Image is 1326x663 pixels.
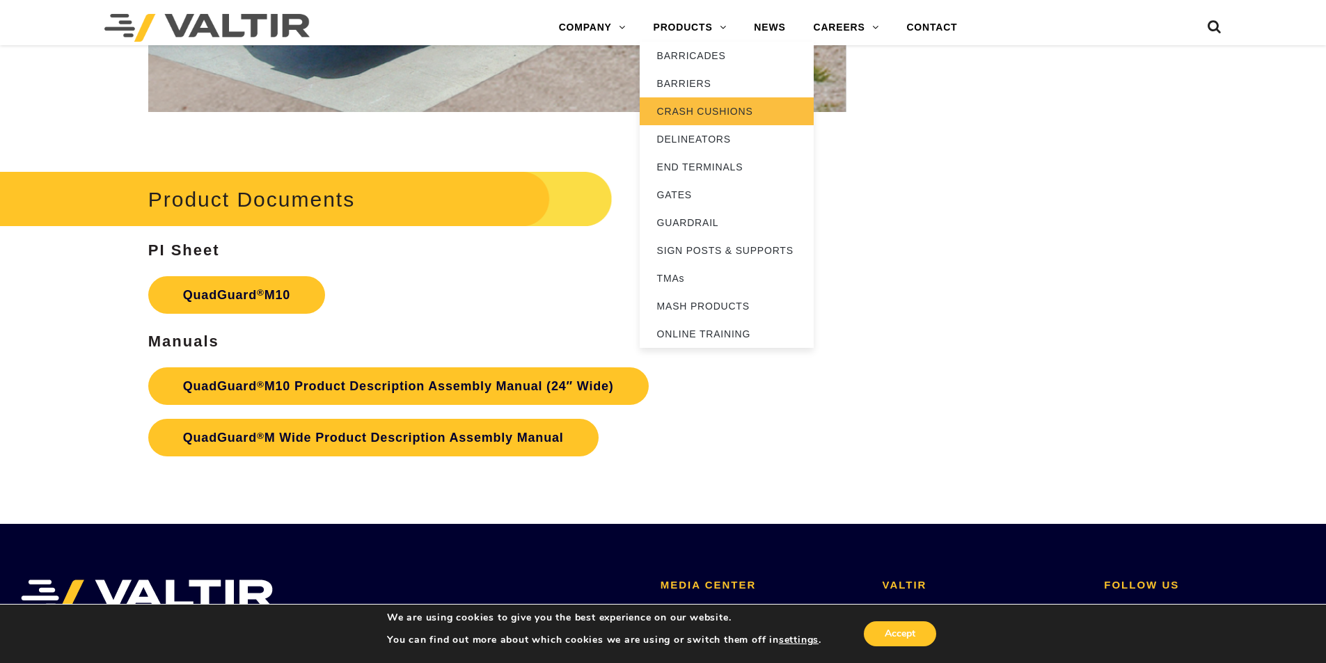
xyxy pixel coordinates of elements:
a: COMPANY [545,14,640,42]
sup: ® [257,431,265,441]
a: CAREERS [800,14,893,42]
a: CRASH CUSHIONS [640,97,814,125]
a: TMAs [640,264,814,292]
p: We are using cookies to give you the best experience on our website. [387,612,821,624]
sup: ® [257,287,265,298]
sup: ® [257,379,265,390]
a: NEWS [740,14,799,42]
img: VALTIR [21,580,274,614]
p: You can find out more about which cookies we are using or switch them off in . [387,634,821,646]
a: GUARDRAIL [640,209,814,237]
a: DELINEATORS [640,125,814,153]
h2: MEDIA CENTER [661,580,862,591]
a: PRODUCTS [640,14,741,42]
button: Accept [864,621,936,646]
a: QuadGuard®M10 Product Description Assembly Manual (24″ Wide) [148,367,649,405]
img: Valtir [104,14,310,42]
h2: FOLLOW US [1104,580,1305,591]
a: MASH PRODUCTS [640,292,814,320]
button: settings [779,634,819,646]
a: QuadGuard®M Wide Product Description Assembly Manual [148,419,599,456]
strong: PI Sheet [148,241,220,259]
a: BARRICADES [640,42,814,70]
a: GATES [640,181,814,209]
a: CONTACT [892,14,971,42]
a: QuadGuard®M10 [148,276,325,314]
a: BARRIERS [640,70,814,97]
strong: Manuals [148,333,219,350]
a: SIGN POSTS & SUPPORTS [640,237,814,264]
h2: VALTIR [883,580,1084,591]
a: END TERMINALS [640,153,814,181]
a: ONLINE TRAINING [640,320,814,348]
